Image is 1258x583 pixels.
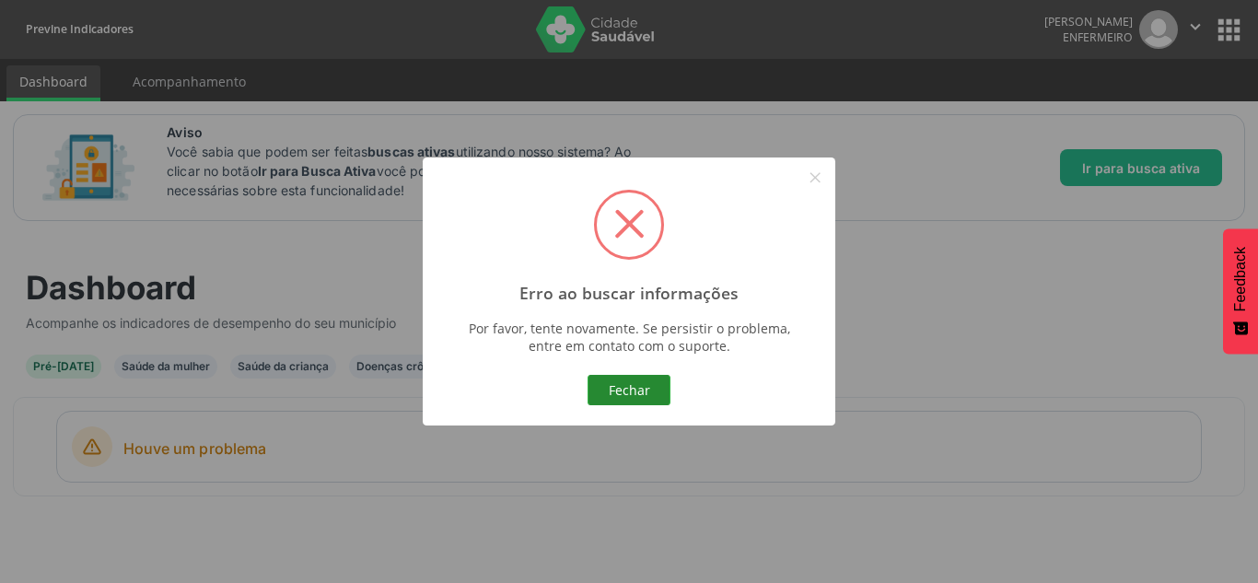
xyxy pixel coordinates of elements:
[799,162,831,193] button: Close this dialog
[1232,247,1249,311] span: Feedback
[460,320,798,355] div: Por favor, tente novamente. Se persistir o problema, entre em contato com o suporte.
[588,375,670,406] button: Fechar
[519,284,739,303] h2: Erro ao buscar informações
[1223,228,1258,354] button: Feedback - Mostrar pesquisa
